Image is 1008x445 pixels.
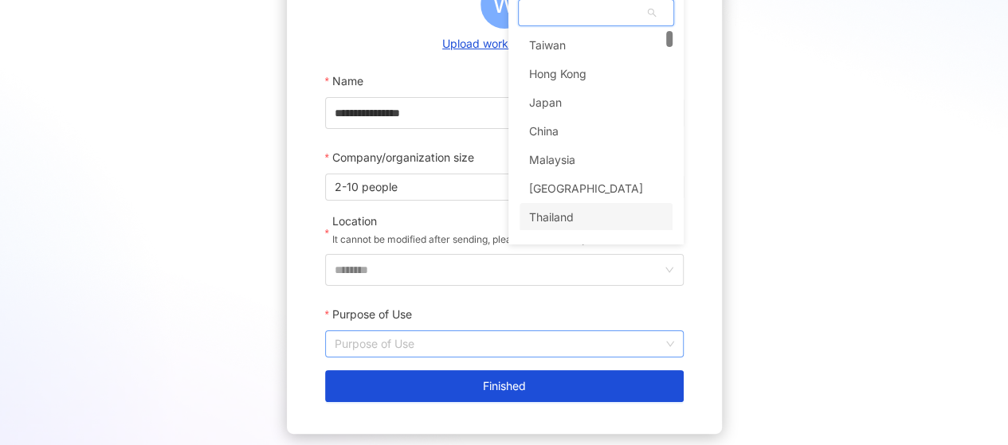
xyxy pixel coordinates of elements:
[520,31,673,60] div: Taiwan
[529,31,566,60] div: Taiwan
[520,117,673,146] div: China
[529,88,562,117] div: Japan
[437,35,571,53] button: Upload workspace logo
[529,60,586,88] div: Hong Kong
[325,65,375,97] label: Name
[325,142,485,174] label: Company/organization size
[520,60,673,88] div: Hong Kong
[520,174,673,203] div: Singapore
[520,146,673,174] div: Malaysia
[665,265,674,275] span: down
[325,97,684,129] input: Name
[520,203,673,232] div: Thailand
[325,370,684,402] button: Finished
[332,213,589,229] div: Location
[529,146,575,174] div: Malaysia
[325,299,423,330] label: Purpose of Use
[335,174,674,200] span: 2-10 people
[483,380,526,392] span: Finished
[529,117,559,146] div: China
[529,203,574,232] div: Thailand
[520,88,673,117] div: Japan
[332,232,589,248] p: It cannot be modified after sending, please fill in carefully.
[529,174,643,203] div: [GEOGRAPHIC_DATA]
